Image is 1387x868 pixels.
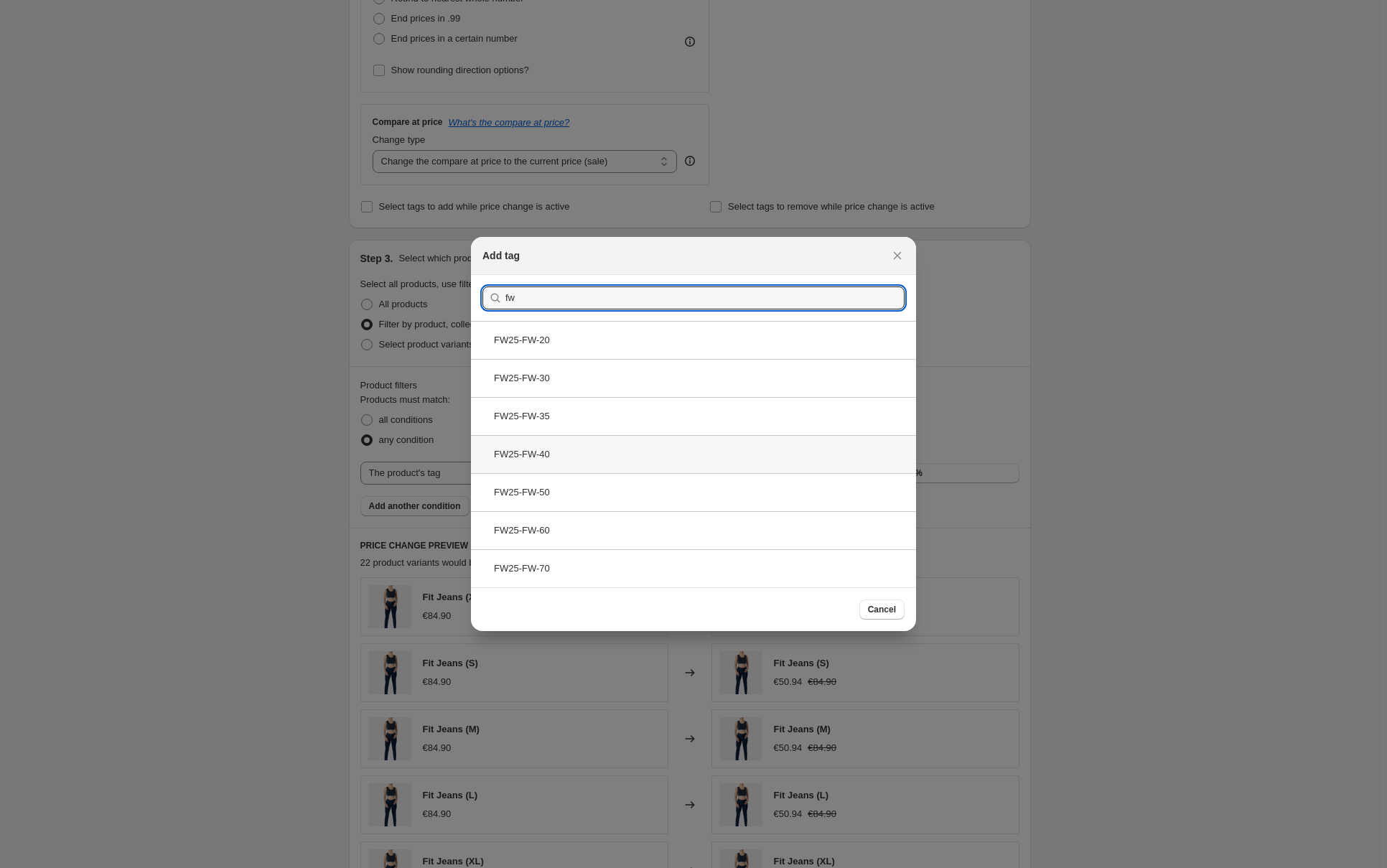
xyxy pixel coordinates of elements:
div: FW25-FW-40 [471,435,916,473]
div: FW25-FW-30 [471,359,916,397]
div: FW25-FW-35 [471,397,916,435]
input: Search tags [505,286,905,309]
button: Cancel [859,599,905,620]
span: Cancel [868,604,896,615]
h2: Add tag [482,248,520,263]
button: Close [887,246,907,266]
div: FW25-FW-20 [471,321,916,359]
div: FW25-FW-60 [471,511,916,549]
div: FW25-FW-50 [471,473,916,511]
div: FW25-FW-70 [471,549,916,587]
